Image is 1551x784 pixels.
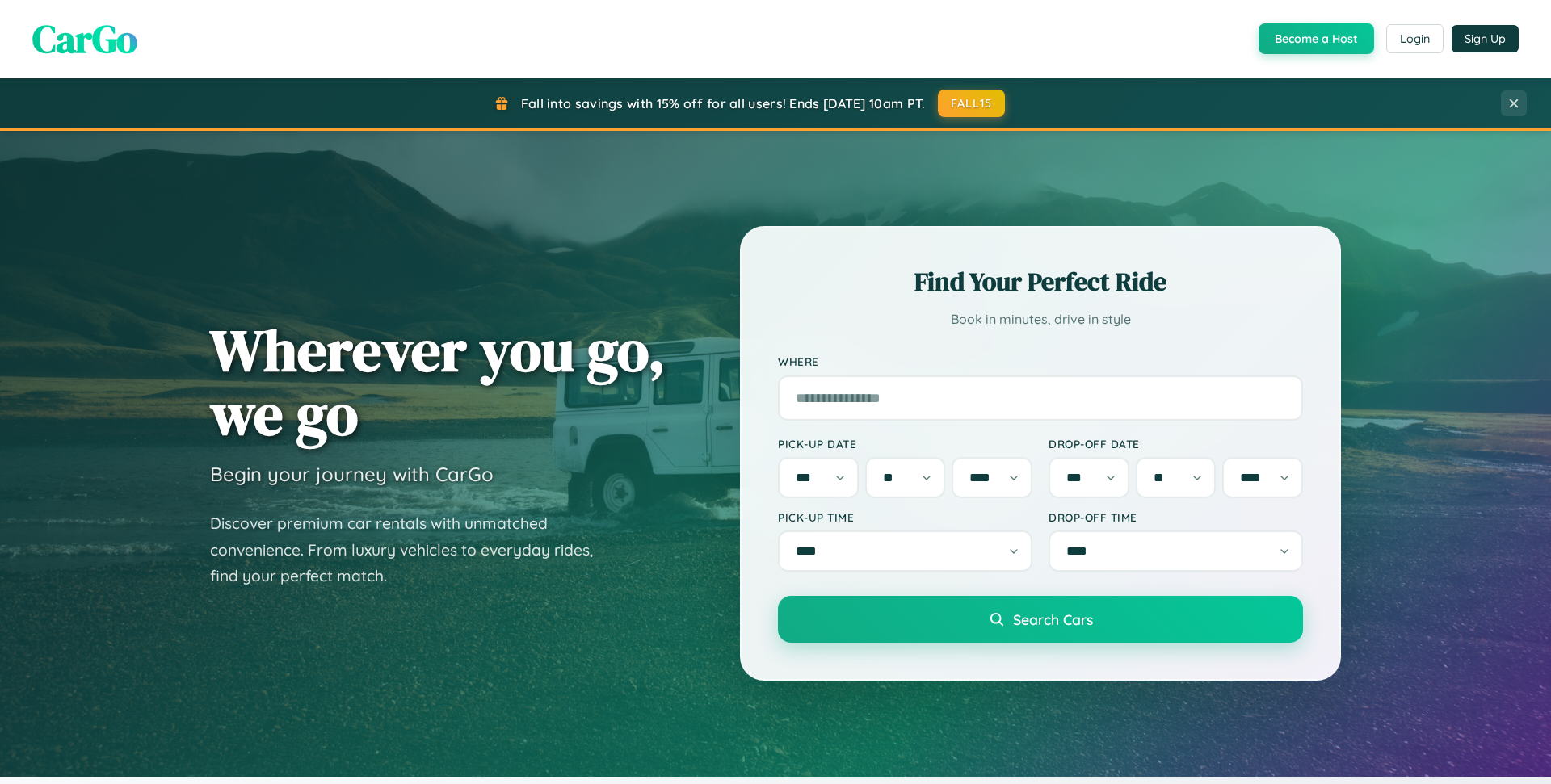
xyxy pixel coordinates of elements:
[778,596,1303,643] button: Search Cars
[1386,24,1444,53] button: Login
[32,12,137,65] span: CarGo
[778,308,1303,331] p: Book in minutes, drive in style
[778,510,1032,524] label: Pick-up Time
[210,318,666,446] h1: Wherever you go, we go
[1452,25,1519,52] button: Sign Up
[778,437,1032,451] label: Pick-up Date
[778,355,1303,369] label: Where
[1049,437,1303,451] label: Drop-off Date
[938,90,1006,117] button: FALL15
[1049,510,1303,524] label: Drop-off Time
[1259,23,1374,54] button: Become a Host
[210,462,494,486] h3: Begin your journey with CarGo
[210,510,614,589] p: Discover premium car rentals with unmatched convenience. From luxury vehicles to everyday rides, ...
[1013,610,1093,628] span: Search Cars
[521,95,926,111] span: Fall into savings with 15% off for all users! Ends [DATE] 10am PT.
[778,264,1303,300] h2: Find Your Perfect Ride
